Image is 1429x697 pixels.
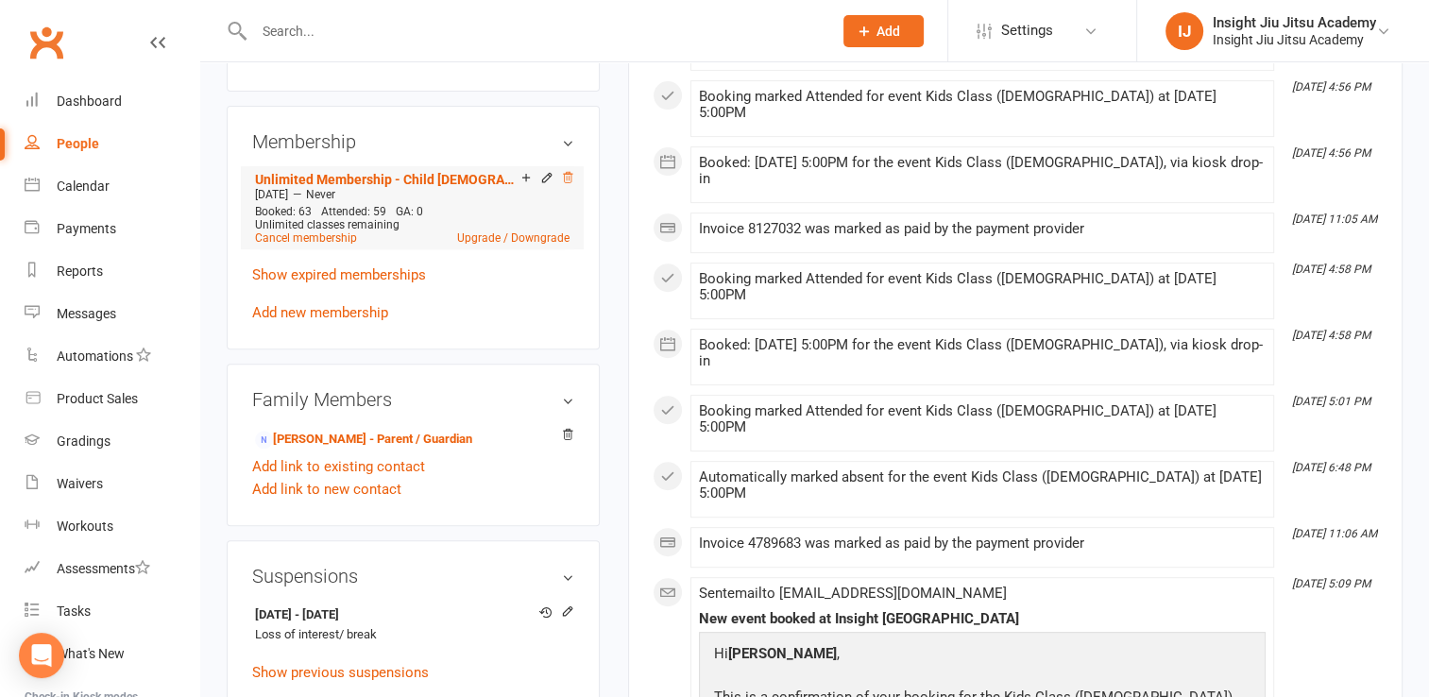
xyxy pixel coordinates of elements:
input: Search... [248,18,819,44]
i: [DATE] 4:58 PM [1292,329,1370,342]
a: Gradings [25,420,199,463]
a: Payments [25,208,199,250]
a: [PERSON_NAME] - Parent / Guardian [255,430,472,450]
h3: Family Members [252,389,574,410]
a: Calendar [25,165,199,208]
i: [DATE] 5:01 PM [1292,395,1370,408]
i: [DATE] 4:56 PM [1292,80,1370,93]
span: Sent email to [EMAIL_ADDRESS][DOMAIN_NAME] [699,585,1007,602]
a: Add link to new contact [252,478,401,501]
a: Reports [25,250,199,293]
span: Never [306,188,335,201]
a: Clubworx [23,19,70,66]
span: Add [876,24,900,39]
a: Upgrade / Downgrade [457,231,570,245]
a: Add new membership [252,304,388,321]
h3: Membership [252,131,574,152]
li: Loss of interest/ break [252,601,574,647]
span: Settings [1001,9,1053,52]
div: Assessments [57,561,150,576]
div: People [57,136,99,151]
div: Payments [57,221,116,236]
div: Invoice 8127032 was marked as paid by the payment provider [699,221,1266,237]
a: Dashboard [25,80,199,123]
p: Hi , [709,642,1255,670]
a: Show expired memberships [252,266,426,283]
a: Show previous suspensions [252,664,429,681]
h3: Suspensions [252,566,574,586]
div: Open Intercom Messenger [19,633,64,678]
div: Tasks [57,603,91,619]
i: [DATE] 4:58 PM [1292,263,1370,276]
a: Workouts [25,505,199,548]
span: Attended: 59 [321,205,386,218]
div: Calendar [57,178,110,194]
div: Booking marked Attended for event Kids Class ([DEMOGRAPHIC_DATA]) at [DATE] 5:00PM [699,89,1266,121]
a: Unlimited Membership - Child [DEMOGRAPHIC_DATA]% off [255,172,521,187]
div: Dashboard [57,93,122,109]
a: Cancel membership [255,231,357,245]
div: Reports [57,263,103,279]
strong: [PERSON_NAME] [728,645,837,662]
div: Automations [57,348,133,364]
a: Waivers [25,463,199,505]
span: Booked: 63 [255,205,312,218]
div: Product Sales [57,391,138,406]
a: Product Sales [25,378,199,420]
span: Unlimited classes remaining [255,218,400,231]
div: Insight Jiu Jitsu Academy [1213,14,1376,31]
i: [DATE] 4:56 PM [1292,146,1370,160]
div: Booking marked Attended for event Kids Class ([DEMOGRAPHIC_DATA]) at [DATE] 5:00PM [699,403,1266,435]
div: IJ [1165,12,1203,50]
i: [DATE] 5:09 PM [1292,577,1370,590]
a: Automations [25,335,199,378]
i: [DATE] 6:48 PM [1292,461,1370,474]
div: Invoice 4789683 was marked as paid by the payment provider [699,535,1266,552]
i: [DATE] 11:06 AM [1292,527,1377,540]
a: Assessments [25,548,199,590]
div: Messages [57,306,116,321]
a: Add link to existing contact [252,455,425,478]
button: Add [843,15,924,47]
div: Gradings [57,433,111,449]
a: Tasks [25,590,199,633]
i: [DATE] 11:05 AM [1292,212,1377,226]
div: Booked: [DATE] 5:00PM for the event Kids Class ([DEMOGRAPHIC_DATA]), via kiosk drop-in [699,337,1266,369]
span: [DATE] [255,188,288,201]
div: Booked: [DATE] 5:00PM for the event Kids Class ([DEMOGRAPHIC_DATA]), via kiosk drop-in [699,155,1266,187]
div: New event booked at Insight [GEOGRAPHIC_DATA] [699,611,1266,627]
div: Insight Jiu Jitsu Academy [1213,31,1376,48]
div: — [250,187,574,202]
div: Waivers [57,476,103,491]
a: People [25,123,199,165]
a: What's New [25,633,199,675]
span: GA: 0 [396,205,423,218]
div: What's New [57,646,125,661]
div: Workouts [57,518,113,534]
a: Messages [25,293,199,335]
strong: [DATE] - [DATE] [255,605,565,625]
div: Booking marked Attended for event Kids Class ([DEMOGRAPHIC_DATA]) at [DATE] 5:00PM [699,271,1266,303]
div: Automatically marked absent for the event Kids Class ([DEMOGRAPHIC_DATA]) at [DATE] 5:00PM [699,469,1266,501]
